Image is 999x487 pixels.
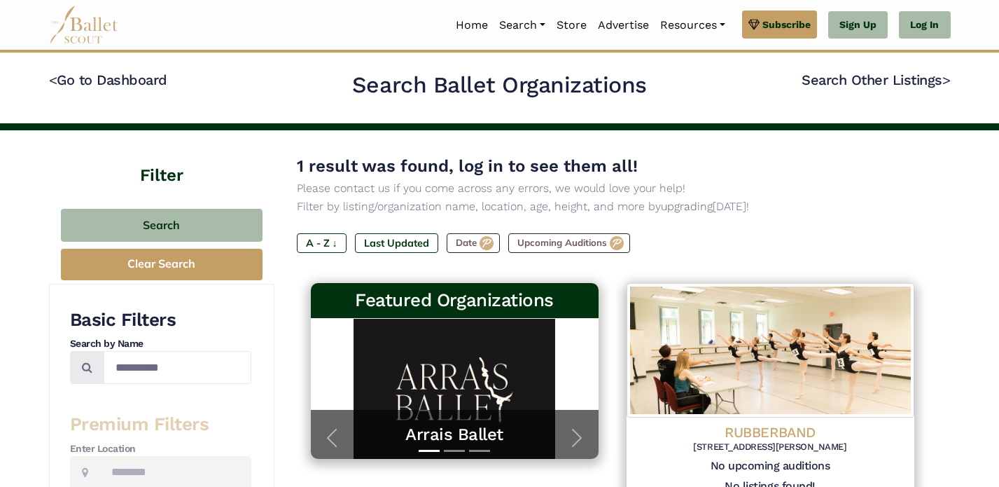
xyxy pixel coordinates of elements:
button: Slide 1 [419,443,440,459]
h4: Filter [49,130,274,188]
button: Search [61,209,263,242]
h2: Search Ballet Organizations [352,71,647,100]
h3: Featured Organizations [322,289,587,313]
label: Upcoming Auditions [508,233,630,253]
h3: Premium Filters [70,413,251,437]
button: Clear Search [61,249,263,280]
a: Advertise [592,11,655,40]
a: Store [551,11,592,40]
img: gem.svg [748,17,760,32]
span: 1 result was found, log in to see them all! [297,156,638,176]
button: Slide 3 [469,443,490,459]
span: Subscribe [762,17,811,32]
h3: Basic Filters [70,308,251,332]
a: upgrading [661,200,713,213]
a: Subscribe [742,11,817,39]
h4: RUBBERBAND [638,423,903,441]
code: > [942,71,951,88]
p: Filter by listing/organization name, location, age, height, and more by [DATE]! [297,198,928,216]
p: Please contact us if you come across any errors, we would love your help! [297,179,928,198]
img: Logo [627,283,914,418]
label: A - Z ↓ [297,233,347,253]
h6: [STREET_ADDRESS][PERSON_NAME] [638,441,903,453]
button: Slide 2 [444,443,465,459]
a: Search Other Listings> [802,71,950,88]
input: Search by names... [104,351,251,384]
h4: Enter Location [70,442,251,456]
a: Resources [655,11,731,40]
label: Last Updated [355,233,438,253]
label: Date [447,233,500,253]
a: Sign Up [828,11,888,39]
code: < [49,71,57,88]
a: Arrais Ballet [325,424,585,446]
a: Home [450,11,494,40]
a: Search [494,11,551,40]
h5: No upcoming auditions [638,459,903,474]
a: Log In [899,11,950,39]
a: <Go to Dashboard [49,71,167,88]
h4: Search by Name [70,337,251,351]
